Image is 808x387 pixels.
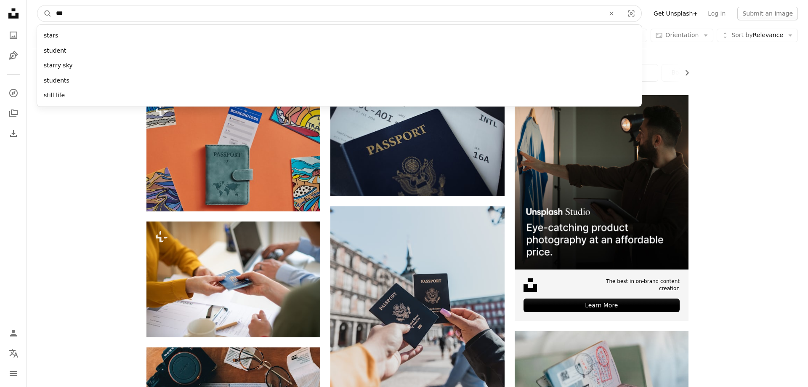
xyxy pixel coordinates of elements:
img: file-1631678316303-ed18b8b5cb9cimage [524,278,537,292]
span: The best in on-brand content creation [584,278,680,292]
img: file-1715714098234-25b8b4e9d8faimage [515,95,688,269]
a: Home — Unsplash [5,5,22,24]
button: Menu [5,365,22,382]
a: The best in on-brand content creationLearn More [515,95,688,321]
div: students [37,73,642,88]
div: still life [37,88,642,103]
div: Learn More [524,299,680,312]
a: person holding passports [330,311,504,319]
button: Sort byRelevance [717,29,798,42]
a: Photos [5,27,22,44]
div: student [37,43,642,59]
a: Illustrations [5,47,22,64]
div: starry sky [37,58,642,73]
img: A senior woman volunteer helping Ukrainian woman to fill in forms at asylum centre. [146,222,320,337]
a: Log in / Sign up [5,325,22,342]
span: Orientation [665,32,699,38]
button: Search Unsplash [37,5,52,21]
button: Language [5,345,22,362]
img: a passport sitting on top of a passport case [146,95,320,211]
button: Submit an image [737,7,798,20]
a: Collections [5,105,22,122]
a: Download History [5,125,22,142]
a: passport booklet on top of white paper [330,142,504,149]
a: Log in [703,7,731,20]
a: a passport sitting on top of a passport case [146,149,320,157]
button: Visual search [621,5,641,21]
a: A senior woman volunteer helping Ukrainian woman to fill in forms at asylum centre. [146,275,320,283]
span: Relevance [731,31,783,40]
button: scroll list to the right [679,64,688,81]
div: stars [37,28,642,43]
img: passport booklet on top of white paper [330,95,504,196]
button: Clear [602,5,621,21]
button: Orientation [651,29,713,42]
form: Find visuals sitewide [37,5,642,22]
a: Get Unsplash+ [649,7,703,20]
a: Explore [5,85,22,101]
a: boarding pass [662,64,722,81]
span: Sort by [731,32,752,38]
